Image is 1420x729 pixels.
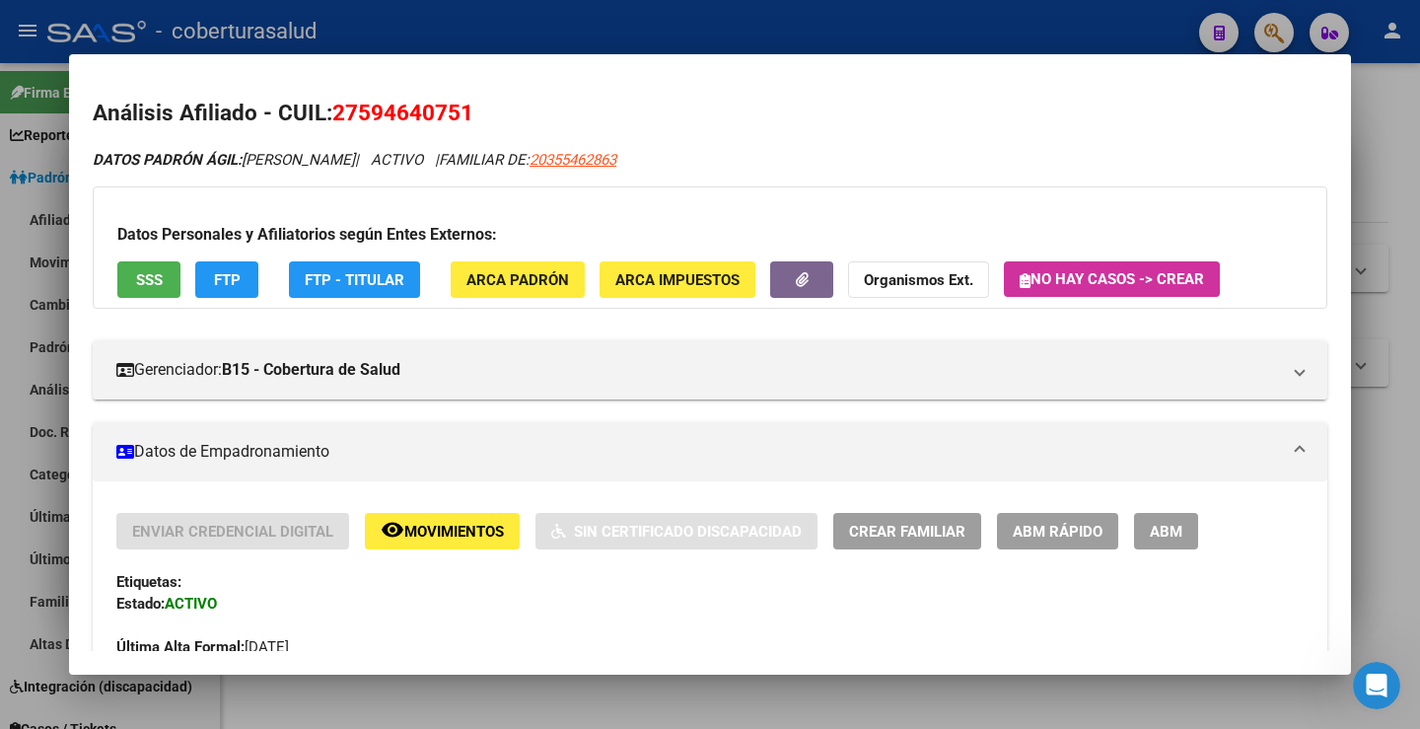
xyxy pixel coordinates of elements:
mat-expansion-panel-header: Gerenciador:B15 - Cobertura de Salud [93,340,1327,400]
span: ARCA Impuestos [615,271,740,289]
h2: Análisis Afiliado - CUIL: [93,97,1327,130]
button: ABM Rápido [997,513,1118,549]
button: Movimientos [365,513,520,549]
span: Enviar Credencial Digital [132,523,333,541]
span: ABM Rápido [1013,523,1102,541]
strong: Organismos Ext. [864,271,973,289]
h3: Datos Personales y Afiliatorios según Entes Externos: [117,223,1303,247]
strong: ACTIVO [165,595,217,613]
button: ARCA Impuestos [600,261,755,298]
strong: Última Alta Formal: [116,638,245,656]
i: | ACTIVO | [93,151,616,169]
iframe: Intercom live chat [1353,662,1400,709]
span: FAMILIAR DE: [439,151,616,169]
span: [DATE] [116,638,289,656]
span: FTP - Titular [305,271,404,289]
span: ARCA Padrón [466,271,569,289]
button: ARCA Padrón [451,261,585,298]
button: ABM [1134,513,1198,549]
mat-panel-title: Datos de Empadronamiento [116,440,1280,464]
span: ABM [1150,523,1182,541]
button: FTP - Titular [289,261,420,298]
span: 27594640751 [332,100,473,125]
mat-expansion-panel-header: Datos de Empadronamiento [93,422,1327,481]
strong: B15 - Cobertura de Salud [222,358,400,382]
mat-icon: remove_red_eye [381,518,404,542]
button: Organismos Ext. [848,261,989,298]
span: Crear Familiar [849,523,965,541]
span: SSS [136,271,163,289]
strong: Estado: [116,595,165,613]
span: [PERSON_NAME] [93,151,355,169]
span: Sin Certificado Discapacidad [574,523,802,541]
button: FTP [195,261,258,298]
button: No hay casos -> Crear [1004,261,1220,297]
strong: DATOS PADRÓN ÁGIL: [93,151,242,169]
span: Movimientos [404,523,504,541]
mat-panel-title: Gerenciador: [116,358,1280,382]
button: Sin Certificado Discapacidad [535,513,817,549]
button: Enviar Credencial Digital [116,513,349,549]
strong: Etiquetas: [116,573,181,591]
span: 20355462863 [530,151,616,169]
span: FTP [214,271,241,289]
button: Crear Familiar [833,513,981,549]
button: SSS [117,261,180,298]
span: No hay casos -> Crear [1020,270,1204,288]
